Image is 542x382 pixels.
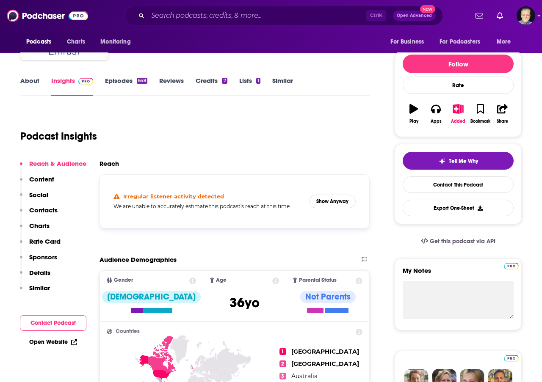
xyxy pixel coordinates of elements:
span: 2 [279,360,286,367]
button: Rate Card [20,237,61,253]
div: 1 [256,78,260,84]
span: Australia [291,372,318,380]
p: Sponsors [29,253,57,261]
p: Charts [29,222,50,230]
p: Similar [29,284,50,292]
img: Podchaser Pro [78,78,93,85]
label: My Notes [403,267,514,281]
button: open menu [20,34,62,50]
a: Charts [61,34,90,50]
span: [GEOGRAPHIC_DATA] [291,348,359,355]
a: Pro website [504,261,519,269]
a: Lists1 [239,77,260,96]
button: Apps [425,99,447,129]
h4: Irregular listener activity detected [123,193,224,200]
a: Credits7 [196,77,227,96]
button: Play [403,99,425,129]
span: 3 [279,373,286,379]
button: Contact Podcast [20,315,86,331]
p: Contacts [29,206,58,214]
div: Not Parents [300,291,356,303]
span: Open Advanced [397,14,432,18]
a: Open Website [29,338,77,346]
div: [DEMOGRAPHIC_DATA] [102,291,201,303]
div: Apps [431,119,442,124]
button: tell me why sparkleTell Me Why [403,152,514,170]
a: About [20,77,39,96]
span: Charts [67,36,85,48]
span: For Business [390,36,424,48]
span: Age [216,278,227,283]
img: tell me why sparkle [439,158,445,165]
span: New [420,5,435,13]
button: Reach & Audience [20,159,86,175]
span: Parental Status [299,278,337,283]
h5: We are unable to accurately estimate this podcast's reach at this time. [113,203,302,209]
button: Content [20,175,54,191]
span: 1 [279,348,286,355]
img: Podchaser Pro [504,263,519,269]
a: Show notifications dropdown [493,8,506,23]
button: Follow [403,55,514,73]
button: Show profile menu [517,6,535,25]
span: More [497,36,511,48]
button: Export One-Sheet [403,200,514,216]
a: Contact This Podcast [403,176,514,193]
img: Podchaser - Follow, Share and Rate Podcasts [7,8,88,24]
a: Similar [272,77,293,96]
p: Details [29,269,50,277]
button: Details [20,269,50,284]
button: Show Anyway [309,195,356,208]
a: InsightsPodchaser Pro [51,77,93,96]
span: Gender [114,278,133,283]
a: Get this podcast via API [414,231,502,252]
img: Podchaser Pro [504,355,519,362]
h1: Podcast Insights [20,130,97,143]
button: open menu [491,34,522,50]
button: Sponsors [20,253,57,269]
p: Reach & Audience [29,159,86,168]
span: [GEOGRAPHIC_DATA] [291,360,359,368]
button: Added [447,99,469,129]
div: 7 [222,78,227,84]
span: Logged in as JonesLiterary [517,6,535,25]
button: Open AdvancedNew [393,11,436,21]
div: Search podcasts, credits, & more... [124,6,443,25]
span: Ctrl K [366,10,386,21]
span: 36 yo [230,294,260,311]
div: Added [451,119,465,124]
span: Countries [116,329,140,334]
button: open menu [434,34,492,50]
button: open menu [94,34,141,50]
div: 649 [137,78,147,84]
p: Rate Card [29,237,61,245]
a: Episodes649 [105,77,147,96]
button: Charts [20,222,50,237]
div: Rate [403,77,514,94]
img: User Profile [517,6,535,25]
a: Pro website [504,354,519,362]
a: Reviews [159,77,184,96]
button: Bookmark [469,99,491,129]
span: For Podcasters [440,36,480,48]
span: Monitoring [100,36,130,48]
span: Get this podcast via API [430,238,495,245]
p: Social [29,191,48,199]
p: Content [29,175,54,183]
a: Show notifications dropdown [472,8,487,23]
button: Similar [20,284,50,300]
h2: Audience Demographics [100,256,177,264]
button: Share [492,99,514,129]
button: Social [20,191,48,206]
span: Tell Me Why [449,158,478,165]
div: Bookmark [470,119,490,124]
input: Search podcasts, credits, & more... [148,9,366,22]
button: open menu [384,34,434,50]
div: Share [497,119,508,124]
button: Contacts [20,206,58,222]
h2: Reach [100,159,119,168]
span: Podcasts [26,36,51,48]
div: Play [409,119,418,124]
